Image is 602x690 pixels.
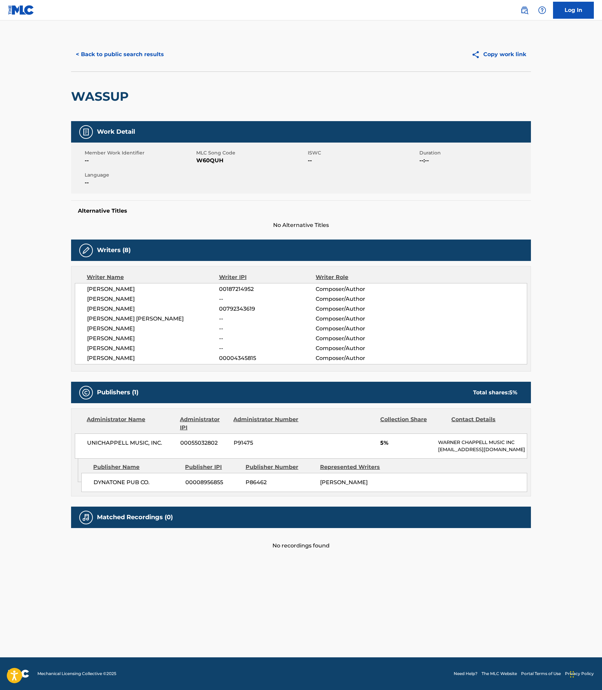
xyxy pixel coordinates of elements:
div: Publisher Number [246,463,315,471]
span: [PERSON_NAME] [87,305,219,313]
span: Composer/Author [316,354,404,362]
div: Collection Share [380,415,446,432]
span: DYNATONE PUB CO. [94,478,180,487]
span: 00187214952 [219,285,316,293]
span: [PERSON_NAME] [87,295,219,303]
span: MLC Song Code [196,149,306,157]
span: Composer/Author [316,295,404,303]
span: -- [219,344,316,352]
span: [PERSON_NAME] [87,325,219,333]
button: < Back to public search results [71,46,169,63]
a: Privacy Policy [565,671,594,677]
span: Composer/Author [316,334,404,343]
span: [PERSON_NAME] [87,354,219,362]
span: 00004345815 [219,354,316,362]
span: Mechanical Licensing Collective © 2025 [37,671,116,677]
h2: WASSUP [71,89,132,104]
div: Writer IPI [219,273,316,281]
img: MLC Logo [8,5,34,15]
span: -- [219,295,316,303]
div: Drag [570,664,574,685]
h5: Writers (8) [97,246,131,254]
span: [PERSON_NAME] [87,334,219,343]
span: -- [85,157,195,165]
div: Writer Name [87,273,219,281]
div: Administrator Number [233,415,299,432]
span: 5% [380,439,433,447]
h5: Work Detail [97,128,135,136]
span: Composer/Author [316,344,404,352]
span: -- [85,179,195,187]
span: P91475 [234,439,300,447]
img: logo [8,670,29,678]
div: Administrator IPI [180,415,228,432]
span: P86462 [246,478,315,487]
span: No Alternative Titles [71,221,531,229]
span: Language [85,171,195,179]
div: Total shares: [473,389,517,397]
div: Administrator Name [87,415,175,432]
a: Log In [553,2,594,19]
div: Help [535,3,549,17]
span: Member Work Identifier [85,149,195,157]
button: Copy work link [467,46,531,63]
div: Writer Role [316,273,404,281]
span: [PERSON_NAME] [87,344,219,352]
span: [PERSON_NAME] [87,285,219,293]
span: Duration [419,149,529,157]
div: No recordings found [71,528,531,550]
iframe: Chat Widget [568,657,602,690]
span: W60QUH [196,157,306,165]
span: Composer/Author [316,325,404,333]
a: Portal Terms of Use [521,671,561,677]
span: 00008956855 [185,478,240,487]
h5: Publishers (1) [97,389,138,396]
h5: Matched Recordings (0) [97,513,173,521]
span: ISWC [308,149,418,157]
span: --:-- [419,157,529,165]
img: Matched Recordings [82,513,90,522]
span: 00792343619 [219,305,316,313]
div: Publisher Name [93,463,180,471]
img: Copy work link [471,50,483,59]
img: Work Detail [82,128,90,136]
span: -- [308,157,418,165]
span: UNICHAPPELL MUSIC, INC. [87,439,175,447]
span: -- [219,325,316,333]
a: Public Search [518,3,531,17]
span: 5 % [509,389,517,396]
span: 00055032802 [180,439,229,447]
span: -- [219,315,316,323]
div: Publisher IPI [185,463,240,471]
span: Composer/Author [316,305,404,313]
h5: Alternative Titles [78,208,524,214]
a: Need Help? [454,671,478,677]
a: The MLC Website [482,671,517,677]
span: [PERSON_NAME] [320,479,368,486]
p: WARNER CHAPPELL MUSIC INC [438,439,527,446]
p: [EMAIL_ADDRESS][DOMAIN_NAME] [438,446,527,453]
img: help [538,6,546,14]
img: Publishers [82,389,90,397]
img: Writers [82,246,90,254]
div: Represented Writers [320,463,389,471]
img: search [520,6,529,14]
span: -- [219,334,316,343]
span: Composer/Author [316,285,404,293]
span: Composer/Author [316,315,404,323]
span: [PERSON_NAME] [PERSON_NAME] [87,315,219,323]
div: Contact Details [451,415,517,432]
